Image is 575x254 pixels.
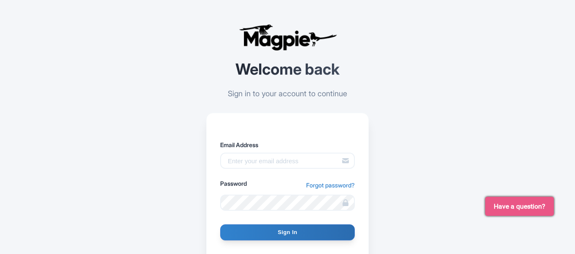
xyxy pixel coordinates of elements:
label: Email Address [220,140,355,149]
button: Have a question? [485,197,554,216]
input: Enter your email address [220,153,355,169]
img: logo-ab69f6fb50320c5b225c76a69d11143b.png [237,24,338,51]
p: Sign in to your account to continue [206,88,369,99]
label: Password [220,179,247,188]
span: Have a question? [494,201,545,212]
input: Sign In [220,224,355,240]
a: Forgot password? [306,181,355,190]
h2: Welcome back [206,61,369,78]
